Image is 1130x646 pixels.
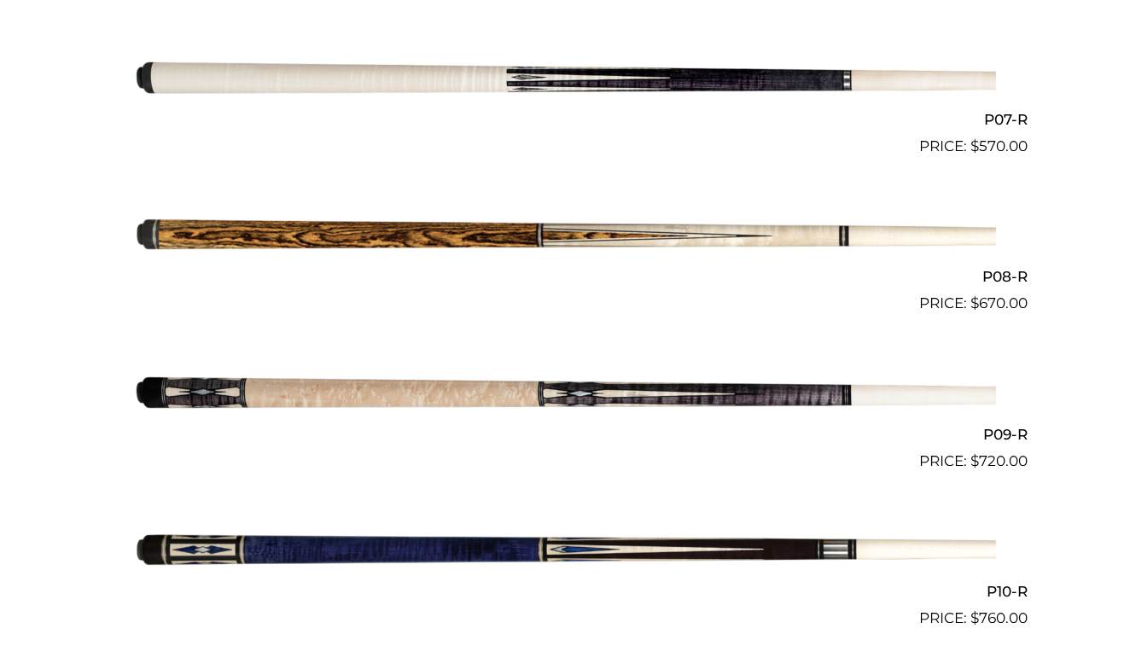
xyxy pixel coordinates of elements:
[970,609,979,626] span: $
[970,294,979,311] span: $
[102,104,1028,136] h2: P07-R
[102,261,1028,293] h2: P08-R
[970,137,979,154] span: $
[134,8,996,151] img: P07-R
[102,165,1028,315] a: P08-R $670.00
[970,609,1028,626] bdi: 760.00
[970,452,1028,469] bdi: 720.00
[970,452,979,469] span: $
[102,480,1028,630] a: P10-R $760.00
[970,137,1028,154] bdi: 570.00
[102,418,1028,450] h2: P09-R
[102,8,1028,158] a: P07-R $570.00
[970,294,1028,311] bdi: 670.00
[102,576,1028,608] h2: P10-R
[134,322,996,465] img: P09-R
[102,322,1028,472] a: P09-R $720.00
[134,480,996,623] img: P10-R
[134,165,996,308] img: P08-R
